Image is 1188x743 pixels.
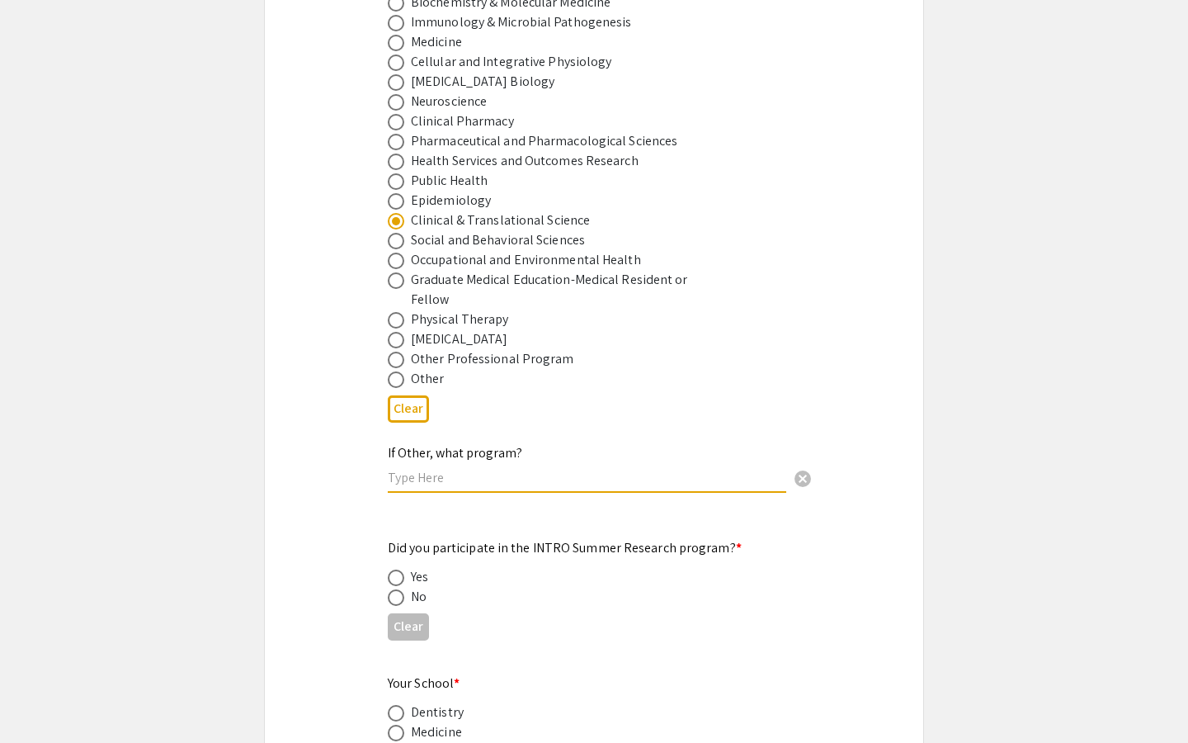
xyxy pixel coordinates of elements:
[388,395,429,423] button: Clear
[411,111,514,131] div: Clinical Pharmacy
[411,92,487,111] div: Neuroscience
[411,567,428,587] div: Yes
[12,669,70,731] iframe: Chat
[411,171,488,191] div: Public Health
[411,329,507,349] div: [MEDICAL_DATA]
[411,72,554,92] div: [MEDICAL_DATA] Biology
[411,703,464,722] div: Dentistry
[793,469,813,489] span: cancel
[411,211,590,230] div: Clinical & Translational Science
[786,461,819,494] button: Clear
[388,469,786,486] input: Type Here
[411,722,462,742] div: Medicine
[388,444,522,461] mat-label: If Other, what program?
[411,52,612,72] div: Cellular and Integrative Physiology
[388,613,429,641] button: Clear
[411,230,585,250] div: Social and Behavioral Sciences
[411,12,632,32] div: Immunology & Microbial Pathogenesis
[411,587,427,607] div: No
[411,191,491,211] div: Epidemiology
[411,310,509,329] div: Physical Therapy
[411,151,639,171] div: Health Services and Outcomes Research
[388,539,742,556] mat-label: Did you participate in the INTRO Summer Research program?
[388,674,460,692] mat-label: Your School
[411,349,574,369] div: Other Professional Program
[411,131,677,151] div: Pharmaceutical and Pharmacological Sciences
[411,250,641,270] div: Occupational and Environmental Health
[411,270,700,310] div: Graduate Medical Education-Medical Resident or Fellow
[411,32,462,52] div: Medicine
[411,369,445,389] div: Other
